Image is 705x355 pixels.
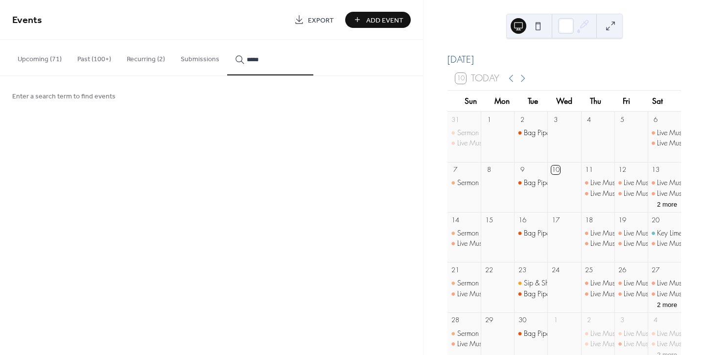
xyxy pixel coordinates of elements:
div: Bag Pipes on the Beach! [524,228,594,238]
div: Live Music > Chris Terp [648,329,681,338]
div: Live Music > Featuring Music by Mike V [447,289,481,299]
div: Live Music > Singer Mike Russell performs [614,289,648,299]
div: 13 [651,166,660,174]
div: 21 [451,266,460,275]
div: Live Music > featuring one man band Jeff Hughes [581,278,614,288]
div: Live Music > Singer Mark Gorka Performs [581,339,614,349]
div: Sermon on the Sand [457,329,516,338]
div: 1 [484,115,493,124]
div: Live Music > Singer Paul Roush Performs [581,189,614,198]
div: 22 [484,266,493,275]
div: Sat [642,91,673,112]
div: 6 [651,115,660,124]
button: 2 more [653,199,681,209]
div: Live Music > Steel Drum featuring [PERSON_NAME] [457,238,607,248]
div: Sermon on the Sand [447,178,481,188]
span: Export [308,15,334,25]
div: 28 [451,316,460,325]
div: Bag Pipes on the Beach! [524,178,594,188]
div: Fri [611,91,642,112]
div: Live Music > Singer Jacob Engelking Performs [614,189,648,198]
div: Sermon on the Sand [447,128,481,138]
div: 25 [585,266,593,275]
div: Live Music > featuring one man band Jeff Hughes [581,329,614,338]
div: Bag Pipes on the Beach! [524,128,594,138]
div: 18 [585,215,593,224]
div: Bag Pipes on the Beach! [524,289,594,299]
div: Live Music > Singer Jacob Engelking Performs [614,329,648,338]
div: 2 [585,316,593,325]
div: 11 [585,166,593,174]
button: Recurring (2) [119,40,173,74]
div: 29 [484,316,493,325]
div: Bag Pipes on the Beach! [514,289,547,299]
div: Live Music > Singer Mike Archer Performs [648,289,681,299]
div: 3 [551,115,560,124]
div: [DATE] [447,52,681,67]
div: Sermon on the Sand [447,228,481,238]
a: Add Event [345,12,411,28]
div: Mon [487,91,518,112]
a: Export [287,12,341,28]
div: Live Music > Silence Dogood [648,339,681,349]
div: Live Music > Singer Dan Meadows [614,228,648,238]
div: 12 [618,166,627,174]
div: Live Music > Singer Paul Mezzanotte performs [614,238,648,248]
div: Sermon on the Sand [457,178,516,188]
div: Bag Pipes on the Beach! [514,128,547,138]
div: Sip & Shop At [GEOGRAPHIC_DATA]! [524,278,635,288]
button: Submissions [173,40,227,74]
div: Live Music > Featuring Music by [PERSON_NAME] [457,289,604,299]
div: Sermon on the Sand [447,329,481,338]
div: 19 [618,215,627,224]
div: Wed [549,91,580,112]
div: Live Music > Shindig performs [648,278,681,288]
div: 26 [618,266,627,275]
div: 8 [484,166,493,174]
div: 2 [517,115,526,124]
div: 31 [451,115,460,124]
div: Live Music > Singer Shawn Brown Performs [581,238,614,248]
div: 3 [618,316,627,325]
div: 5 [618,115,627,124]
div: Live Music > Singer Shawn Brown Performs [447,339,481,349]
div: Live Music > Warrior Beats [648,138,681,148]
div: Tue [517,91,549,112]
div: 7 [451,166,460,174]
div: Bag Pipes on the Beach! [514,329,547,338]
div: 17 [551,215,560,224]
div: Sun [455,91,487,112]
div: 20 [651,215,660,224]
div: Live Music > Singer [PERSON_NAME] Performs [457,339,593,349]
button: Upcoming (71) [10,40,70,74]
div: 24 [551,266,560,275]
button: Past (100+) [70,40,119,74]
div: Bag Pipes on the Beach! [514,178,547,188]
div: Thu [580,91,611,112]
div: Sermon on the Sand [457,278,516,288]
div: Live Music > Featuring Risk & Romance [648,178,681,188]
div: 9 [517,166,526,174]
div: 4 [585,115,593,124]
div: 16 [517,215,526,224]
div: Live Music > Steel Drum featuring Dave Lapio [447,238,481,248]
div: 27 [651,266,660,275]
div: Live Music > Singer Lee James [648,189,681,198]
button: 2 more [653,299,681,309]
div: Sermon on the Sand [457,128,516,138]
div: Sip & Shop At Fishermen's Village! [514,278,547,288]
div: Live Music > Singer Mike Russell performs [447,138,481,148]
div: Live Music > Singer Dan Meadows [648,238,681,248]
div: Live Music > Singer Jacob Engelking Performs [614,278,648,288]
div: 15 [484,215,493,224]
div: 10 [551,166,560,174]
div: Key Lime & Tropical Fest [648,228,681,238]
div: Live Music > Latitude 26 Performs [614,178,648,188]
div: 1 [551,316,560,325]
div: Live Music > Singer Luke Perring Performs [648,128,681,138]
span: Events [12,11,42,30]
div: 30 [517,316,526,325]
span: Add Event [366,15,403,25]
div: Live Music > Singer Paul Mezzanotte performs [581,228,614,238]
div: 23 [517,266,526,275]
